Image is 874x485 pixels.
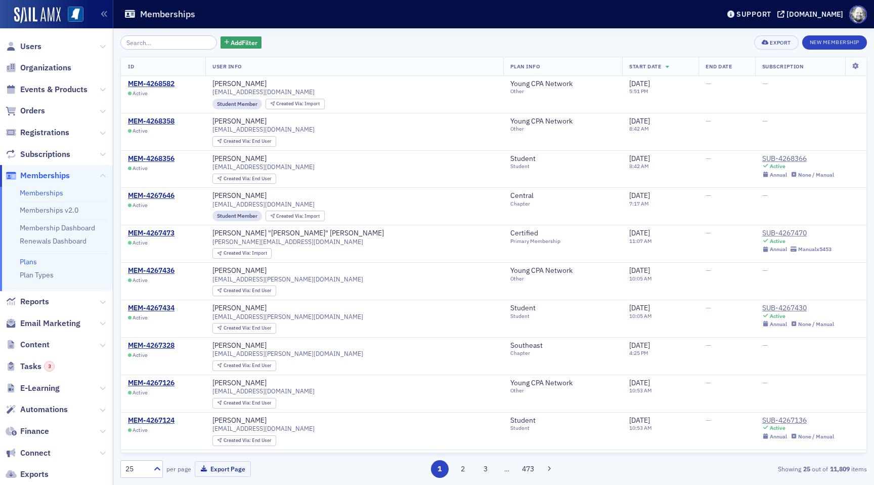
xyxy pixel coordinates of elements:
[20,318,80,329] span: Email Marketing
[762,378,768,387] span: —
[510,88,582,95] div: Other
[212,416,267,425] a: [PERSON_NAME]
[212,117,267,126] a: [PERSON_NAME]
[706,341,711,350] span: —
[128,416,174,425] div: MEM-4267124
[212,238,363,246] span: [PERSON_NAME][EMAIL_ADDRESS][DOMAIN_NAME]
[128,341,174,350] a: MEM-4267328
[20,404,68,415] span: Automations
[754,35,798,50] button: Export
[133,427,148,433] span: Active
[212,435,276,446] div: Created Via: End User
[798,321,834,328] div: None / Manual
[510,425,545,431] div: Student
[629,303,650,312] span: [DATE]
[770,433,787,440] div: Annual
[224,250,252,256] span: Created Via :
[128,63,134,70] span: ID
[20,188,63,197] a: Memberships
[224,437,252,443] span: Created Via :
[629,275,652,282] time: 10:05 AM
[6,448,51,459] a: Connect
[212,174,276,184] div: Created Via: End User
[798,246,832,253] div: Manual x5453
[801,464,812,473] strong: 25
[706,191,711,200] span: —
[629,163,649,170] time: 8:42 AM
[212,248,272,259] div: Created Via: Import
[133,165,148,172] span: Active
[212,88,315,96] span: [EMAIL_ADDRESS][DOMAIN_NAME]
[629,200,649,207] time: 7:17 AM
[510,341,552,350] a: Southeast
[224,138,252,144] span: Created Via :
[510,126,582,132] div: Other
[212,99,262,109] div: Student Member
[212,286,276,296] div: Created Via: End User
[629,154,650,163] span: [DATE]
[224,363,272,369] div: End User
[133,90,148,97] span: Active
[762,63,804,70] span: Subscription
[14,7,61,23] img: SailAMX
[736,10,771,19] div: Support
[798,172,834,178] div: None / Manual
[133,314,148,321] span: Active
[212,341,267,350] a: [PERSON_NAME]
[510,313,545,319] div: Student
[629,63,661,70] span: Start Date
[629,312,652,319] time: 10:05 AM
[762,416,834,425] div: SUB-4267136
[6,84,88,95] a: Events & Products
[212,163,315,171] span: [EMAIL_ADDRESS][DOMAIN_NAME]
[224,176,272,182] div: End User
[510,350,552,356] div: Chapter
[224,325,252,331] span: Created Via :
[770,163,785,170] div: Active
[510,154,545,164] a: Student
[133,389,148,396] span: Active
[706,378,711,387] span: —
[276,213,304,219] span: Created Via :
[128,154,174,164] div: MEM-4268356
[61,7,83,24] a: View Homepage
[266,211,325,221] div: Created Via: Import
[6,127,69,138] a: Registrations
[6,383,60,394] a: E-Learning
[786,10,843,19] div: [DOMAIN_NAME]
[510,275,582,282] div: Other
[510,266,582,275] a: Young CPA Network
[6,318,80,329] a: Email Marketing
[212,275,363,283] span: [EMAIL_ADDRESS][PERSON_NAME][DOMAIN_NAME]
[431,460,449,478] button: 1
[629,125,649,132] time: 8:42 AM
[20,236,86,246] a: Renewals Dashboard
[770,313,785,319] div: Active
[20,62,71,73] span: Organizations
[762,191,768,200] span: —
[20,469,49,480] span: Exports
[128,229,174,238] div: MEM-4267473
[20,223,95,232] a: Membership Dashboard
[849,6,867,23] span: Profile
[6,339,50,350] a: Content
[629,424,652,431] time: 10:53 AM
[212,191,267,200] a: [PERSON_NAME]
[6,62,71,73] a: Organizations
[706,116,711,126] span: —
[798,433,834,440] div: None / Manual
[224,139,272,144] div: End User
[762,229,832,238] a: SUB-4267470
[212,154,267,164] a: [PERSON_NAME]
[20,206,78,215] a: Memberships v2.0
[224,438,272,443] div: End User
[6,469,49,480] a: Exports
[510,416,545,425] a: Student
[128,117,174,126] div: MEM-4268358
[128,79,174,89] div: MEM-4268582
[706,228,711,237] span: —
[510,304,545,313] a: Student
